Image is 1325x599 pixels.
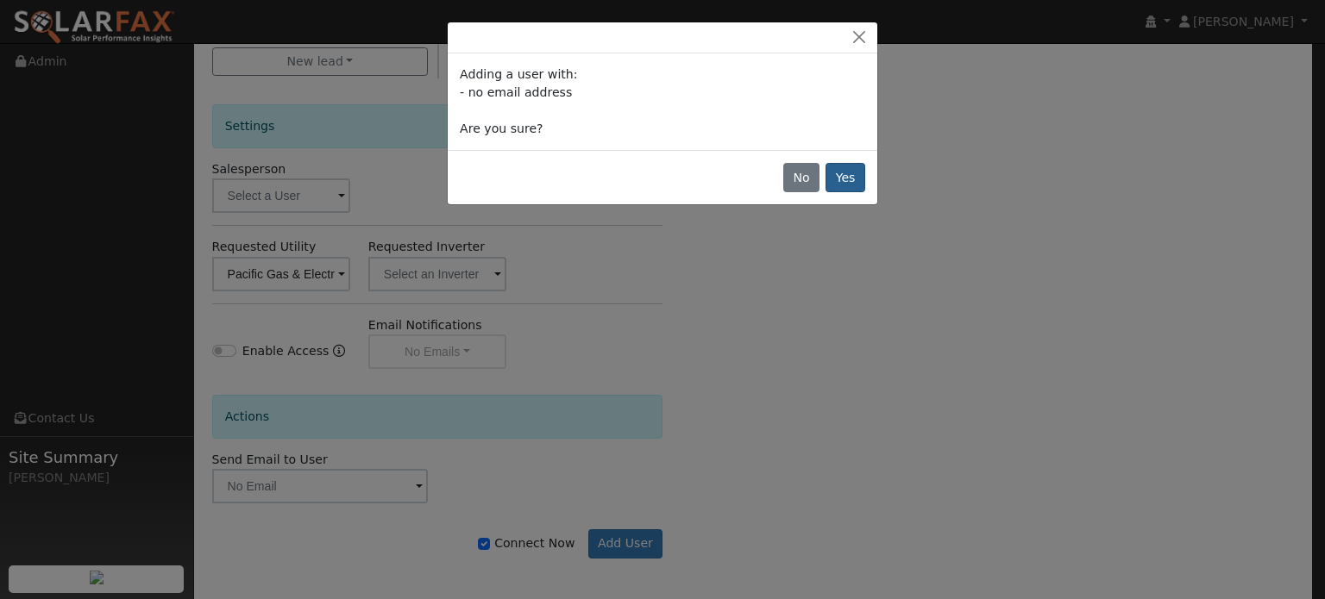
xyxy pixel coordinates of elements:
span: Adding a user with: [460,67,577,81]
span: - no email address [460,85,572,99]
button: Yes [826,163,865,192]
span: Are you sure? [460,122,543,135]
button: Close [847,28,871,47]
button: No [783,163,819,192]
